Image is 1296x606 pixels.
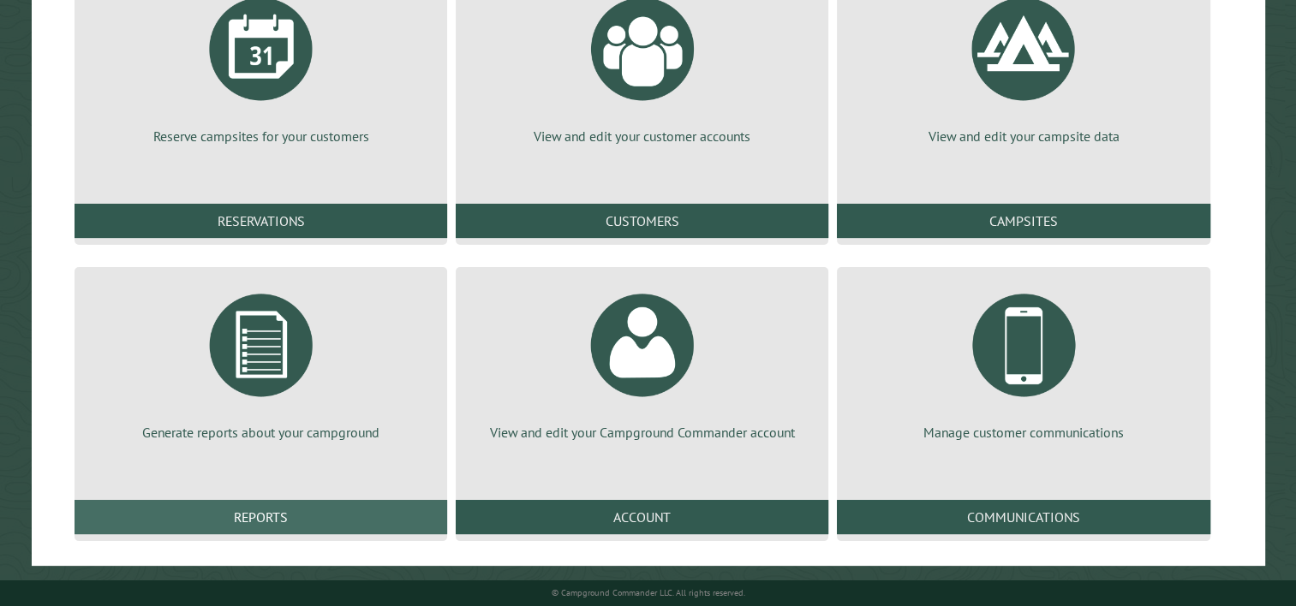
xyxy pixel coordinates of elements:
[456,204,828,238] a: Customers
[837,500,1209,534] a: Communications
[95,423,427,442] p: Generate reports about your campground
[476,423,808,442] p: View and edit your Campground Commander account
[552,587,745,598] small: © Campground Commander LLC. All rights reserved.
[95,281,427,442] a: Generate reports about your campground
[95,127,427,146] p: Reserve campsites for your customers
[75,500,447,534] a: Reports
[476,127,808,146] p: View and edit your customer accounts
[75,204,447,238] a: Reservations
[456,500,828,534] a: Account
[857,423,1189,442] p: Manage customer communications
[837,204,1209,238] a: Campsites
[857,281,1189,442] a: Manage customer communications
[476,281,808,442] a: View and edit your Campground Commander account
[857,127,1189,146] p: View and edit your campsite data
